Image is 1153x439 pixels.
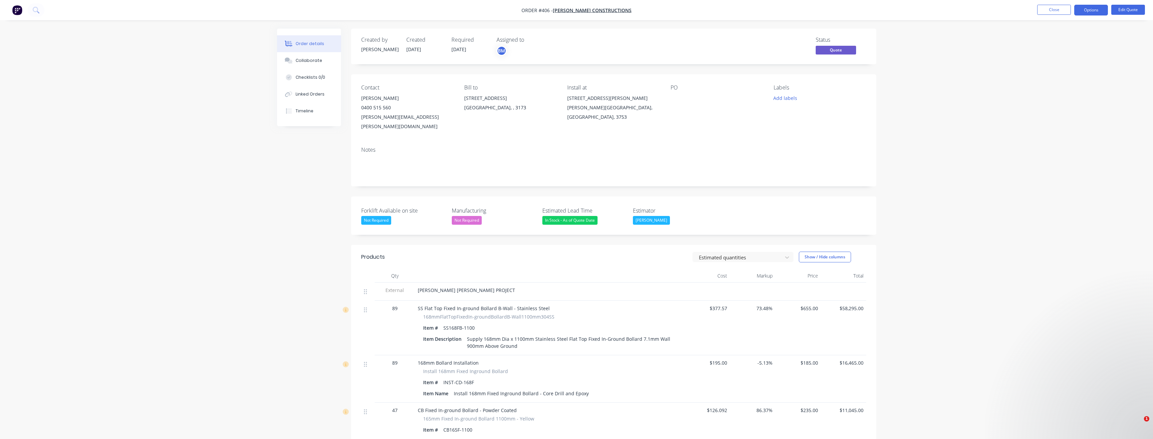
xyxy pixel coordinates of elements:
[770,94,801,103] button: Add labels
[361,94,453,131] div: [PERSON_NAME]0400 515 560[PERSON_NAME][EMAIL_ADDRESS][PERSON_NAME][DOMAIN_NAME]
[296,41,324,47] div: Order details
[464,84,556,91] div: Bill to
[778,407,818,414] span: $235.00
[553,7,632,13] a: [PERSON_NAME] Constructions
[418,287,515,293] span: [PERSON_NAME] [PERSON_NAME] PROJECT
[423,313,554,320] span: 168mmFlatTopFixedIn-groundBollardB-Wall1100mm304SS
[418,360,479,366] span: 168mm Bollard Installation
[423,334,464,344] div: Item Description
[816,46,856,54] span: Quote
[451,46,466,52] span: [DATE]
[633,207,717,215] label: Estimator
[441,323,477,333] div: SS168FB-1100
[452,216,482,225] div: Not Required
[441,425,475,435] div: CB165F-1100
[567,94,659,103] div: [STREET_ADDRESS][PERSON_NAME]
[464,334,673,351] div: Supply 168mm Dia x 1100mm Stainless Steel Flat Top Fixed In-Ground Bollard 7.1mm Wall 900mm Above...
[823,407,863,414] span: $11,045.00
[423,389,451,398] div: Item Name
[733,407,773,414] span: 86.37%
[361,103,453,112] div: 0400 515 560
[392,305,398,312] span: 89
[361,84,453,91] div: Contact
[277,35,341,52] button: Order details
[1130,416,1146,432] iframe: Intercom live chat
[375,269,415,283] div: Qty
[684,269,730,283] div: Cost
[733,305,773,312] span: 73.48%
[1074,5,1108,15] button: Options
[464,94,556,115] div: [STREET_ADDRESS][GEOGRAPHIC_DATA], , 3173
[392,407,398,414] span: 47
[687,305,727,312] span: $377.57
[733,359,773,366] span: -5.13%
[423,425,441,435] div: Item #
[361,216,391,225] div: Not Required
[406,46,421,52] span: [DATE]
[464,103,556,112] div: [GEOGRAPHIC_DATA], , 3173
[423,415,534,422] span: 165mm Fixed In-ground Bollard 1100mm - Yellow
[775,269,821,283] div: Price
[361,253,385,261] div: Products
[361,37,398,43] div: Created by
[392,359,398,366] span: 89
[567,94,659,122] div: [STREET_ADDRESS][PERSON_NAME][PERSON_NAME][GEOGRAPHIC_DATA], [GEOGRAPHIC_DATA], 3753
[821,269,866,283] div: Total
[464,94,556,103] div: [STREET_ADDRESS]
[778,305,818,312] span: $655.00
[799,252,851,262] button: Show / Hide columns
[687,407,727,414] span: $126.092
[774,84,866,91] div: Labels
[423,368,508,375] span: Install 168mm Fixed Inground Bollard
[406,37,443,43] div: Created
[12,5,22,15] img: Factory
[277,52,341,69] button: Collaborate
[361,46,398,53] div: [PERSON_NAME]
[687,359,727,366] span: $195.00
[730,269,775,283] div: Markup
[277,103,341,119] button: Timeline
[361,147,866,153] div: Notes
[521,7,553,13] span: Order #406 -
[296,108,313,114] div: Timeline
[296,74,325,80] div: Checklists 0/0
[671,84,763,91] div: PO
[816,37,866,43] div: Status
[451,389,591,398] div: Install 168mm Fixed Inground Bollard - Core Drill and Epoxy
[452,207,536,215] label: Manufacturing
[567,84,659,91] div: Install at
[361,207,445,215] label: Forklift Avaliable on site
[296,58,322,64] div: Collaborate
[567,103,659,122] div: [PERSON_NAME][GEOGRAPHIC_DATA], [GEOGRAPHIC_DATA], 3753
[296,91,325,97] div: Linked Orders
[542,216,598,225] div: In Stock - As of Quote Date
[377,287,412,294] span: External
[1111,5,1145,15] button: Edit Quote
[423,377,441,387] div: Item #
[823,305,863,312] span: $58,295.00
[823,359,863,366] span: $16,465.00
[277,69,341,86] button: Checklists 0/0
[418,305,550,312] span: SS Flat Top Fixed In-ground Bollard B-Wall - Stainless Steel
[1037,5,1071,15] button: Close
[451,37,488,43] div: Required
[277,86,341,103] button: Linked Orders
[497,46,507,56] button: BM
[1144,416,1149,422] span: 1
[497,37,564,43] div: Assigned to
[418,407,517,413] span: CB Fixed In-ground Bollard - Powder Coated
[441,377,477,387] div: INST-CD-168F
[423,323,441,333] div: Item #
[778,359,818,366] span: $185.00
[361,94,453,103] div: [PERSON_NAME]
[542,207,626,215] label: Estimated Lead Time
[633,216,670,225] div: [PERSON_NAME]
[361,112,453,131] div: [PERSON_NAME][EMAIL_ADDRESS][PERSON_NAME][DOMAIN_NAME]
